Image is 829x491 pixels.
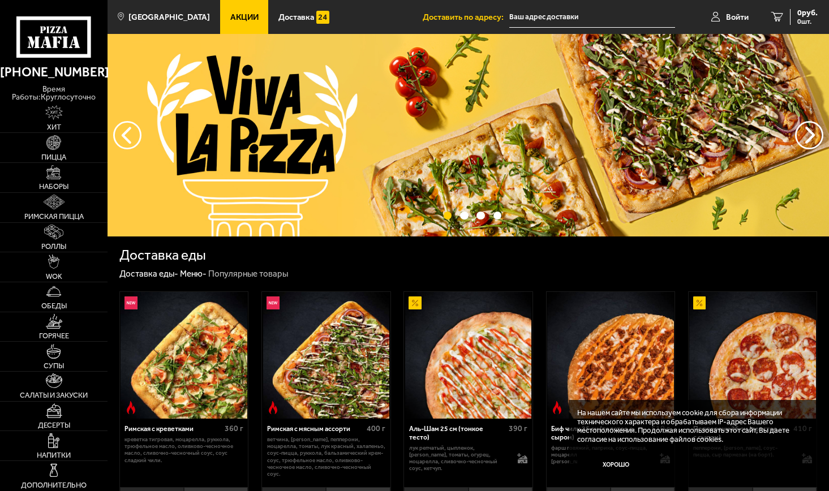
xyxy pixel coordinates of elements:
button: Хорошо [577,453,655,479]
span: 0 шт. [797,18,818,25]
img: Римская с креветками [121,292,247,419]
img: Острое блюдо [124,401,138,414]
img: Акционный [409,296,422,309]
input: Ваш адрес доставки [509,7,675,28]
a: АкционныйАль-Шам 25 см (тонкое тесто) [404,292,532,419]
div: Аль-Шам 25 см (тонкое тесто) [409,425,506,441]
button: точки переключения [476,212,485,220]
div: Популярные товары [208,269,288,280]
span: Наборы [39,183,68,190]
p: лук репчатый, цыпленок, [PERSON_NAME], томаты, огурец, моцарелла, сливочно-чесночный соус, кетчуп. [409,445,509,472]
span: Десерты [38,421,70,429]
img: Новинка [124,296,138,309]
span: 360 г [225,424,243,433]
img: 15daf4d41897b9f0e9f617042186c801.svg [316,11,329,24]
span: Супы [44,362,64,369]
button: точки переключения [444,212,452,220]
span: Римская пицца [24,213,84,220]
img: Острое блюдо [267,401,280,414]
span: Хит [47,123,61,131]
a: Острое блюдоБиф чили 25 см (толстое с сыром) [547,292,675,419]
p: ветчина, [PERSON_NAME], пепперони, моцарелла, томаты, лук красный, халапеньо, соус-пицца, руккола... [267,436,386,477]
img: Биф чили 25 см (толстое с сыром) [547,292,674,419]
span: WOK [46,273,62,280]
p: На нашем сайте мы используем cookie для сбора информации технического характера и обрабатываем IP... [577,408,802,444]
span: 400 г [367,424,385,433]
div: Биф чили 25 см (толстое с сыром) [551,425,648,441]
a: НовинкаОстрое блюдоРимская с мясным ассорти [262,292,390,419]
button: следующий [113,121,141,149]
button: предыдущий [795,121,823,149]
p: фарш говяжий, паприка, соус-пицца, моцарелла, [PERSON_NAME]-кочудян, [PERSON_NAME] (на борт). [551,445,651,466]
span: Роллы [41,243,66,250]
span: Акции [230,13,259,21]
div: Римская с креветками [124,425,222,433]
span: Напитки [37,451,71,459]
span: Доставка [278,13,314,21]
img: Аль-Шам 25 см (тонкое тесто) [405,292,532,419]
span: Салаты и закуски [20,391,88,399]
a: НовинкаОстрое блюдоРимская с креветками [120,292,248,419]
span: Пицца [41,153,66,161]
img: Акционный [693,296,706,309]
a: Меню- [180,269,207,279]
a: АкционныйПепперони 25 см (толстое с сыром) [689,292,817,419]
span: Дополнительно [21,481,87,489]
span: 390 г [509,424,527,433]
span: Обеды [41,302,67,309]
div: Римская с мясным ассорти [267,425,364,433]
button: точки переключения [493,212,502,220]
a: Доставка еды- [119,269,178,279]
span: Горячее [39,332,69,339]
h1: Доставка еды [119,248,206,262]
span: Доставить по адресу: [423,13,509,21]
button: точки переключения [460,212,469,220]
span: [GEOGRAPHIC_DATA] [128,13,210,21]
p: креветка тигровая, моцарелла, руккола, трюфельное масло, оливково-чесночное масло, сливочно-чесно... [124,436,243,464]
span: 0 руб. [797,9,818,17]
img: Пепперони 25 см (толстое с сыром) [689,292,816,419]
span: Войти [726,13,749,21]
img: Новинка [267,296,280,309]
img: Острое блюдо [551,401,564,414]
img: Римская с мясным ассорти [263,292,390,419]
